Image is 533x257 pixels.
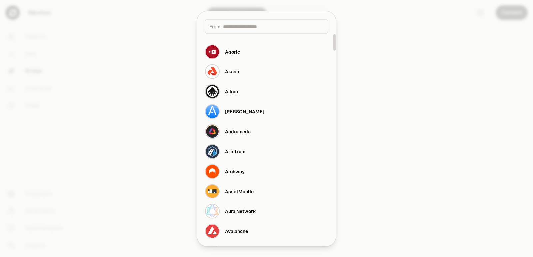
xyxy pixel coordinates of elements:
button: Arbitrum LogoArbitrum [201,141,332,161]
div: Aura Network [225,208,256,214]
img: Akash Logo [205,64,220,79]
div: Agoric [225,48,240,55]
img: Arbitrum Logo [205,144,220,159]
div: Akash [225,68,239,75]
img: Allora Logo [205,84,220,99]
img: Archway Logo [205,164,220,179]
button: Akash LogoAkash [201,62,332,81]
div: Allora [225,88,238,95]
img: Althea Logo [205,104,220,119]
div: Andromeda [225,128,251,135]
div: Archway [225,168,245,175]
button: Aura Network LogoAura Network [201,201,332,221]
div: Avalanche [225,228,248,234]
button: Avalanche LogoAvalanche [201,221,332,241]
img: Andromeda Logo [205,124,220,139]
button: Agoric LogoAgoric [201,42,332,62]
img: Aura Network Logo [205,204,220,218]
button: Archway LogoArchway [201,161,332,181]
div: Arbitrum [225,148,245,155]
button: Allora LogoAllora [201,81,332,101]
button: Andromeda LogoAndromeda [201,121,332,141]
img: AssetMantle Logo [205,184,220,198]
button: Althea Logo[PERSON_NAME] [201,101,332,121]
img: Avalanche Logo [205,224,220,238]
div: AssetMantle [225,188,254,194]
div: [PERSON_NAME] [225,108,264,115]
img: Agoric Logo [205,44,220,59]
button: AssetMantle LogoAssetMantle [201,181,332,201]
span: From [209,23,220,30]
